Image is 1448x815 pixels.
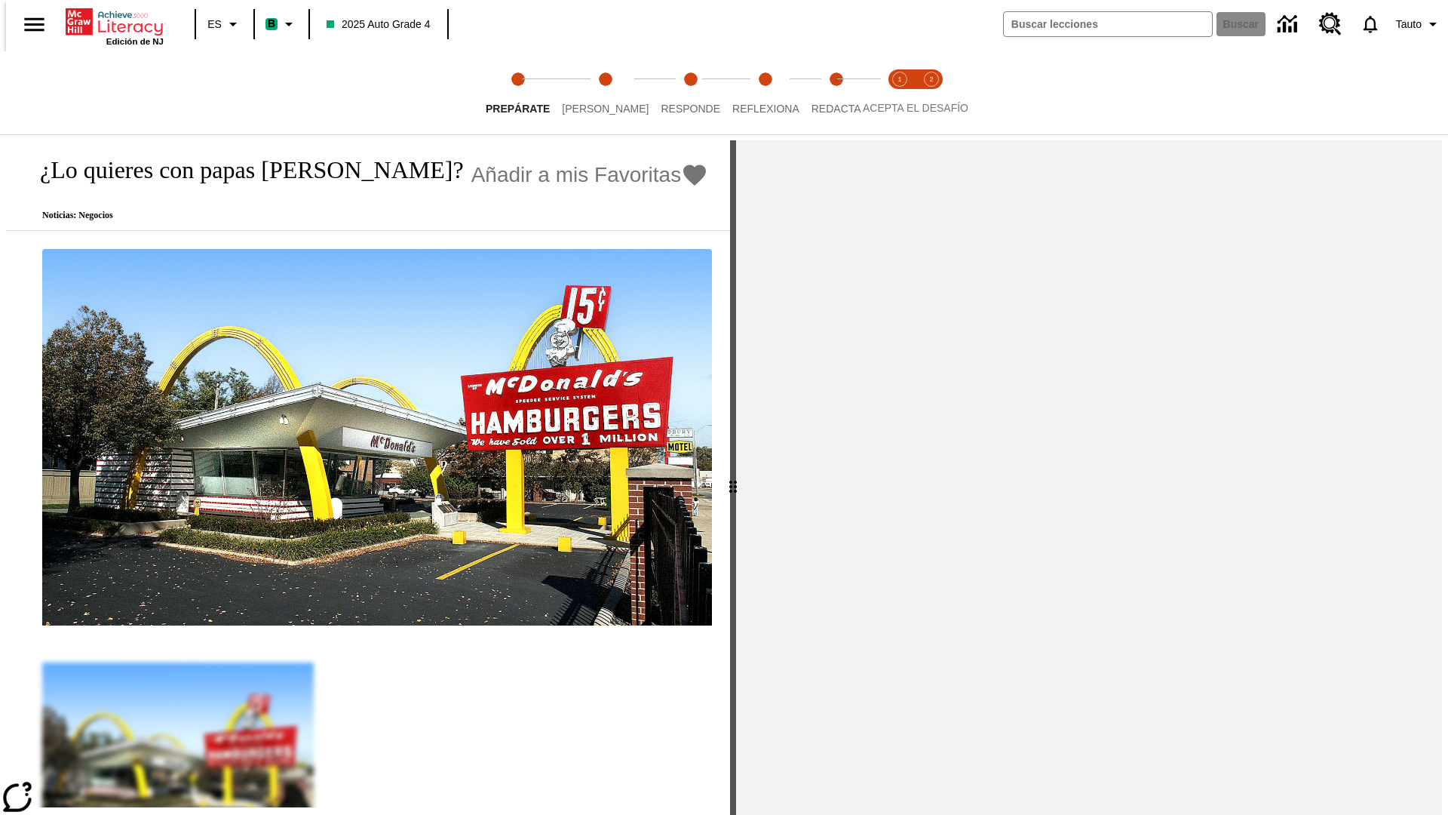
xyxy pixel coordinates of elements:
[550,51,661,134] button: Lee step 2 of 5
[1351,5,1390,44] a: Notificaciones
[878,51,922,134] button: Acepta el desafío lee step 1 of 2
[259,11,304,38] button: Boost El color de la clase es verde menta. Cambiar el color de la clase.
[811,103,861,115] span: Redacta
[42,249,712,626] img: Uno de los primeros locales de McDonald's, con el icónico letrero rojo y los arcos amarillos.
[106,37,164,46] span: Edición de NJ
[1269,4,1310,45] a: Centro de información
[649,51,732,134] button: Responde step 3 of 5
[24,156,464,184] h1: ¿Lo quieres con papas [PERSON_NAME]?
[471,161,709,188] button: Añadir a mis Favoritas - ¿Lo quieres con papas fritas?
[24,210,708,221] p: Noticias: Negocios
[327,17,431,32] span: 2025 Auto Grade 4
[910,51,953,134] button: Acepta el desafío contesta step 2 of 2
[720,51,811,134] button: Reflexiona step 4 of 5
[486,103,550,115] span: Prepárate
[929,75,933,83] text: 2
[799,51,873,134] button: Redacta step 5 of 5
[732,103,799,115] span: Reflexiona
[863,102,968,114] span: ACEPTA EL DESAFÍO
[6,140,730,807] div: reading
[66,5,164,46] div: Portada
[207,17,222,32] span: ES
[474,51,562,134] button: Prepárate step 1 of 5
[1004,12,1212,36] input: Buscar campo
[562,103,649,115] span: [PERSON_NAME]
[1310,4,1351,45] a: Centro de recursos, Se abrirá en una pestaña nueva.
[736,140,1442,815] div: activity
[1396,17,1422,32] span: Tauto
[661,103,720,115] span: Responde
[268,14,275,33] span: B
[471,163,682,187] span: Añadir a mis Favoritas
[1390,11,1448,38] button: Perfil/Configuración
[201,11,249,38] button: Lenguaje: ES, Selecciona un idioma
[897,75,901,83] text: 1
[730,140,736,815] div: Pulsa la tecla de intro o la barra espaciadora y luego presiona las flechas de derecha e izquierd...
[12,2,57,47] button: Abrir el menú lateral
